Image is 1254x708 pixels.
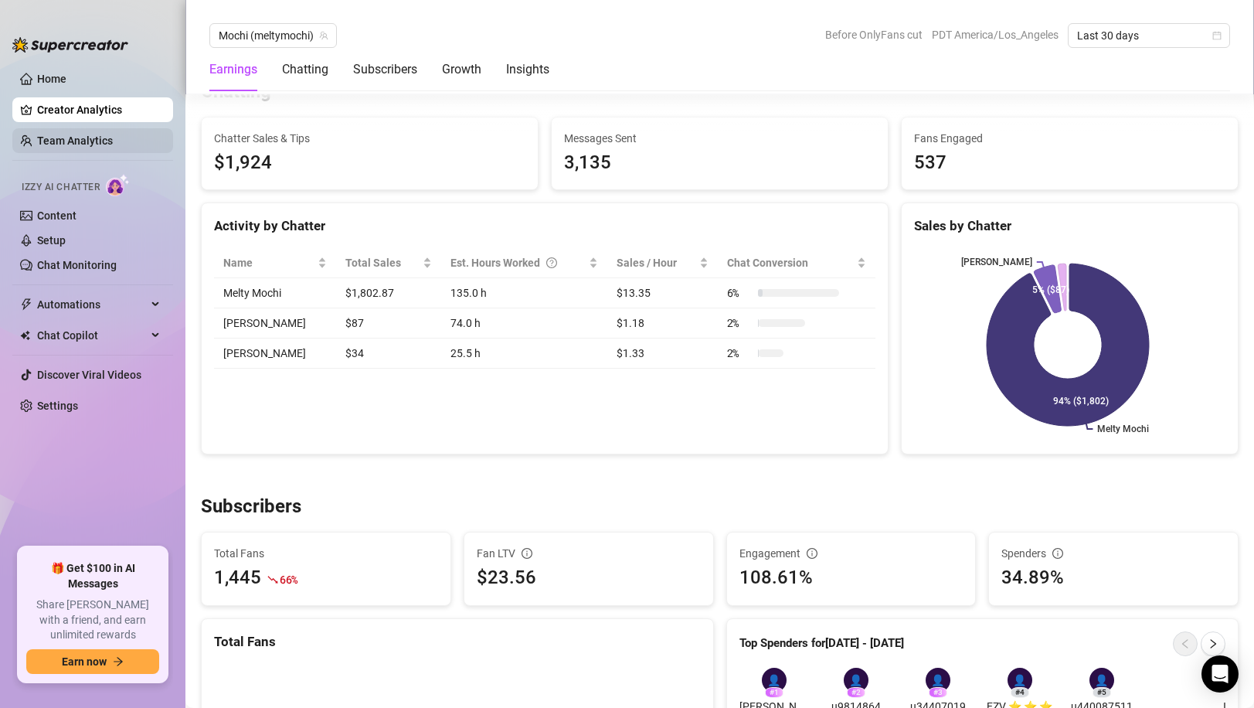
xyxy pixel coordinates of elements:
a: Discover Viral Videos [37,369,141,381]
td: $13.35 [607,278,718,308]
div: Spenders [1001,545,1225,562]
article: Top Spenders for [DATE] - [DATE] [739,635,904,653]
th: Name [214,248,336,278]
span: Messages Sent [564,130,875,147]
a: Team Analytics [37,134,113,147]
span: Before OnlyFans cut [825,23,923,46]
div: 34.89% [1001,563,1225,593]
div: # 5 [1093,687,1111,698]
span: 🎁 Get $100 in AI Messages [26,561,159,591]
span: thunderbolt [20,298,32,311]
div: Est. Hours Worked [450,254,586,271]
span: info-circle [522,548,532,559]
span: Automations [37,292,147,317]
div: 537 [914,148,1225,178]
div: Activity by Chatter [214,216,875,237]
div: Earnings [209,60,257,79]
span: question-circle [546,254,557,271]
text: [PERSON_NAME] [961,257,1032,267]
div: 👤 [926,668,950,693]
span: Sales / Hour [617,254,696,271]
span: Share [PERSON_NAME] with a friend, and earn unlimited rewards [26,597,159,643]
div: Sales by Chatter [914,216,1225,237]
td: 135.0 h [441,278,607,308]
a: Chat Monitoring [37,259,117,271]
td: $1.33 [607,339,718,369]
span: PDT America/Los_Angeles [932,23,1059,46]
th: Total Sales [336,248,440,278]
span: 66 % [280,572,297,587]
td: [PERSON_NAME] [214,308,336,339]
span: 2 % [727,345,752,362]
span: Chat Conversion [727,254,854,271]
span: Earn now [62,655,107,668]
div: 108.61% [739,563,963,593]
div: # 3 [929,687,947,698]
td: 25.5 h [441,339,607,369]
span: Fans Engaged [914,130,1225,147]
div: 👤 [762,668,787,693]
div: Chatting [282,60,328,79]
text: Melty Mochi [1097,424,1149,434]
th: Sales / Hour [607,248,718,278]
div: Subscribers [353,60,417,79]
td: $87 [336,308,440,339]
a: Setup [37,234,66,247]
span: Name [223,254,314,271]
div: Open Intercom Messenger [1201,655,1239,693]
span: fall [267,574,278,585]
div: Growth [442,60,481,79]
td: $1,802.87 [336,278,440,308]
div: 1,445 [214,563,261,593]
button: Earn nowarrow-right [26,649,159,674]
td: 74.0 h [441,308,607,339]
div: 👤 [1008,668,1032,693]
h3: Subscribers [201,495,301,519]
span: Last 30 days [1077,24,1221,47]
div: # 1 [765,687,783,698]
span: 2 % [727,315,752,332]
div: Total Fans [214,631,701,652]
span: team [319,31,328,40]
div: $23.56 [477,563,701,593]
span: calendar [1212,31,1222,40]
div: Fan LTV [477,545,701,562]
span: Chatter Sales & Tips [214,130,525,147]
a: Creator Analytics [37,97,161,122]
div: 3,135 [564,148,875,178]
div: 👤 [844,668,868,693]
div: # 2 [847,687,865,698]
span: $1,924 [214,148,525,178]
span: Izzy AI Chatter [22,180,100,195]
span: Total Sales [345,254,419,271]
div: 👤 [1089,668,1114,693]
span: Mochi (meltymochi) [219,24,328,47]
th: Chat Conversion [718,248,875,278]
td: $34 [336,339,440,369]
span: info-circle [807,548,817,559]
img: AI Chatter [106,174,130,196]
img: Chat Copilot [20,330,30,341]
span: Chat Copilot [37,323,147,348]
span: 6 % [727,284,752,301]
td: Melty Mochi [214,278,336,308]
img: logo-BBDzfeDw.svg [12,37,128,53]
a: Home [37,73,66,85]
div: # 4 [1011,687,1029,698]
div: Engagement [739,545,963,562]
a: Content [37,209,76,222]
a: Settings [37,400,78,412]
span: right [1208,638,1218,649]
td: [PERSON_NAME] [214,339,336,369]
td: $1.18 [607,308,718,339]
span: arrow-right [113,656,124,667]
div: Insights [506,60,549,79]
span: Total Fans [214,545,438,562]
span: info-circle [1052,548,1063,559]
